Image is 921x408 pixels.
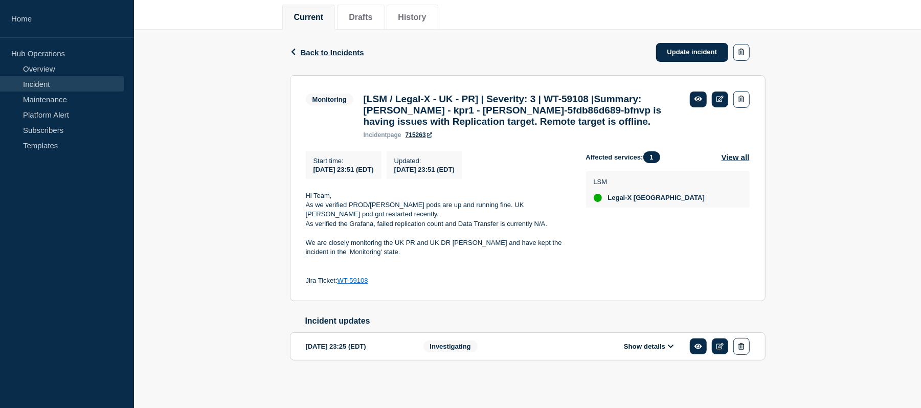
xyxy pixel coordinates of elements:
p: As verified the Grafana, failed replication count and Data Transfer is currently N/A. [306,219,570,229]
button: Drafts [349,13,372,22]
p: Jira Ticket: [306,276,570,285]
span: Affected services: [586,151,665,163]
h2: Incident updates [305,316,766,326]
button: Show details [621,342,677,351]
div: [DATE] 23:25 (EDT) [306,338,408,355]
h3: [LSM / Legal-X - UK - PR] | Severity: 3 | WT-59108 |Summary: [PERSON_NAME] - kpr1 - [PERSON_NAME]... [364,94,680,127]
a: WT-59108 [338,277,368,284]
a: 715263 [406,131,432,139]
span: incident [364,131,387,139]
button: Current [294,13,324,22]
p: As we verified PROD/[PERSON_NAME] pods are up and running fine. UK [PERSON_NAME] pod got restarte... [306,200,570,219]
button: View all [722,151,750,163]
div: up [594,194,602,202]
span: Back to Incidents [301,48,364,57]
p: LSM [594,178,705,186]
p: Start time : [313,157,374,165]
div: [DATE] 23:51 (EDT) [394,165,455,173]
button: History [398,13,426,22]
span: [DATE] 23:51 (EDT) [313,166,374,173]
p: We are closely monitoring the UK PR and UK DR [PERSON_NAME] and have kept the incident in the 'Mo... [306,238,570,257]
button: Back to Incidents [290,48,364,57]
span: Monitoring [306,94,353,105]
span: Legal-X [GEOGRAPHIC_DATA] [608,194,705,202]
span: 1 [643,151,660,163]
p: Hi Team, [306,191,570,200]
a: Update incident [656,43,729,62]
span: Investigating [423,341,478,352]
p: Updated : [394,157,455,165]
p: page [364,131,401,139]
